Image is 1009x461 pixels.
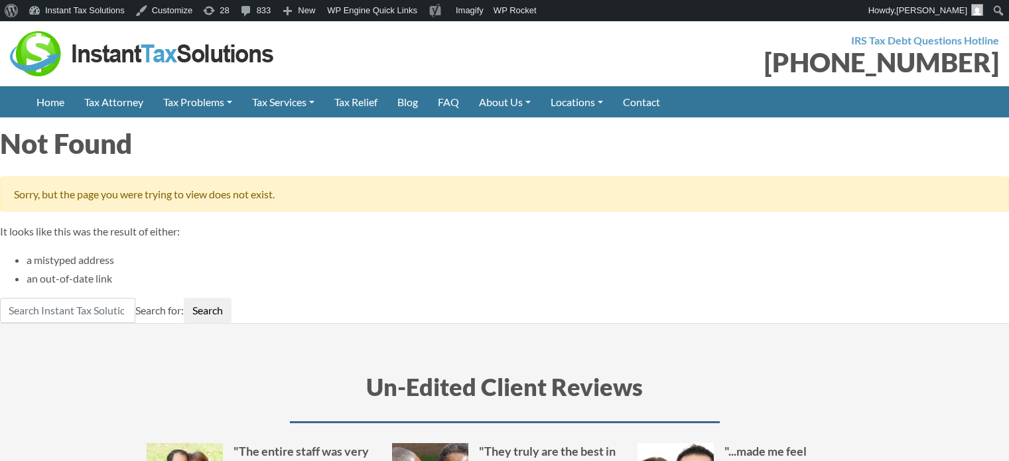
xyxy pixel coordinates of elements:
li: an out-of-date link [27,269,1009,287]
a: FAQ [428,86,469,117]
a: Tax Problems [153,86,242,117]
a: About Us [469,86,541,117]
a: Blog [387,86,428,117]
img: Instant Tax Solutions Logo [10,31,275,76]
li: a mistyped address [27,251,1009,269]
a: Locations [541,86,613,117]
div: [PHONE_NUMBER] [515,49,1000,76]
a: Home [27,86,74,117]
button: Search [184,298,232,323]
h3: Un-Edited Client Reviews [147,370,863,423]
a: Instant Tax Solutions Logo [10,46,275,58]
label: Search for: [135,298,184,323]
strong: IRS Tax Debt Questions Hotline [851,34,999,46]
span: [PERSON_NAME] [896,5,967,15]
a: Tax Attorney [74,86,153,117]
a: Tax Relief [324,86,387,117]
a: Contact [613,86,670,117]
a: Tax Services [242,86,324,117]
